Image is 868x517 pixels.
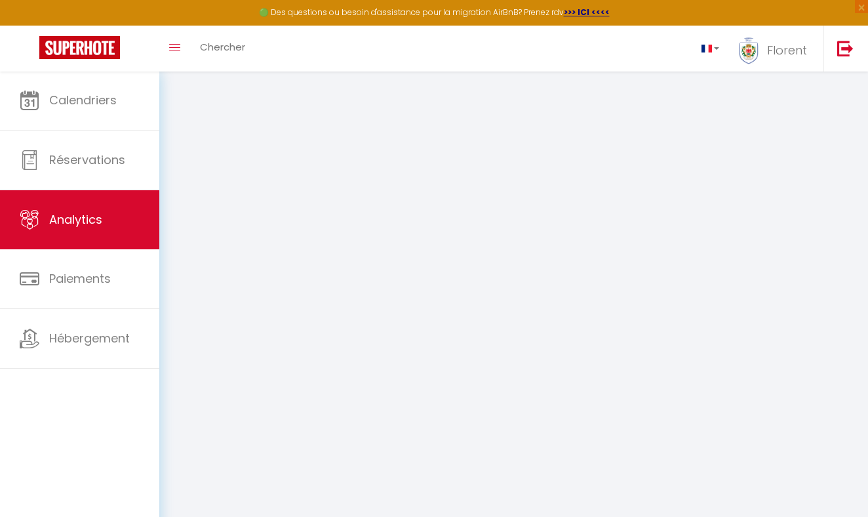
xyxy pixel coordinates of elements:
a: ... Florent [729,26,823,72]
img: ... [739,37,759,64]
img: Super Booking [39,36,120,59]
span: Analytics [49,211,102,228]
a: Chercher [190,26,255,72]
span: Réservations [49,152,125,168]
a: >>> ICI <<<< [564,7,610,18]
span: Paiements [49,270,111,287]
span: Chercher [200,40,245,54]
span: Hébergement [49,330,130,346]
span: Calendriers [49,92,117,108]
img: logout [837,40,854,56]
span: Florent [767,42,807,58]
